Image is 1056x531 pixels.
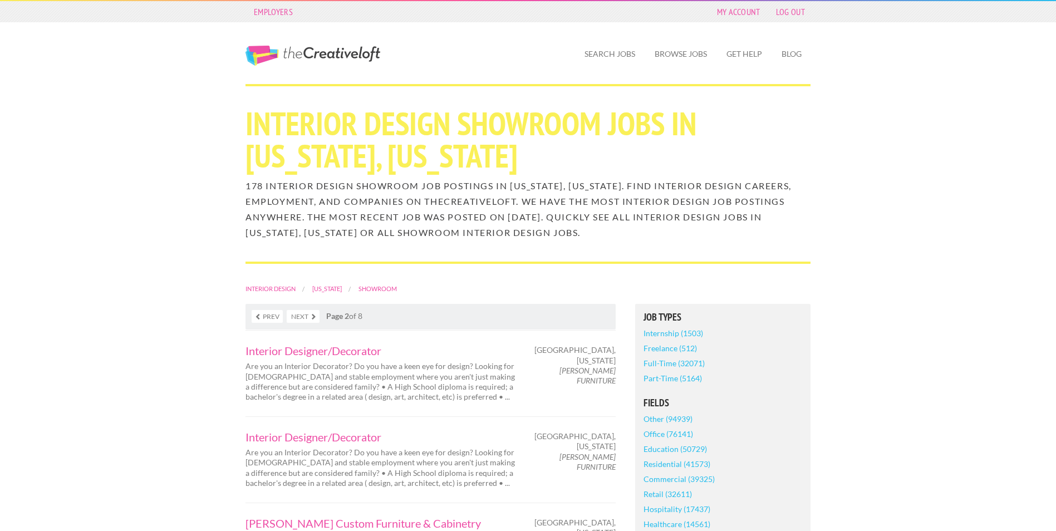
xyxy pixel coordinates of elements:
a: Part-Time (5164) [644,371,702,386]
a: Browse Jobs [646,41,716,67]
em: [PERSON_NAME] FURNITURE [559,452,616,471]
a: Full-Time (32071) [644,356,705,371]
h1: Interior Design Showroom jobs in [US_STATE], [US_STATE] [245,107,811,172]
p: Are you an Interior Decorator? Do you have a keen eye for design? Looking for [DEMOGRAPHIC_DATA] ... [245,448,518,488]
a: My Account [711,4,766,19]
a: Search Jobs [576,41,644,67]
span: [GEOGRAPHIC_DATA], [US_STATE] [534,345,616,365]
a: Other (94939) [644,411,692,426]
strong: Page 2 [326,311,349,321]
a: Retail (32611) [644,486,692,501]
a: Showroom [358,285,397,292]
p: Are you an Interior Decorator? Do you have a keen eye for design? Looking for [DEMOGRAPHIC_DATA] ... [245,361,518,402]
a: Employers [248,4,298,19]
a: [US_STATE] [312,285,342,292]
em: [PERSON_NAME] FURNITURE [559,366,616,385]
a: Interior Designer/Decorator [245,431,518,442]
a: Residential (41573) [644,456,710,471]
a: Next [287,310,320,323]
a: Prev [252,310,283,323]
a: Education (50729) [644,441,707,456]
span: [GEOGRAPHIC_DATA], [US_STATE] [534,431,616,451]
a: Office (76141) [644,426,693,441]
a: Log Out [770,4,811,19]
a: Commercial (39325) [644,471,715,486]
nav: of 8 [245,304,616,330]
a: Freelance (512) [644,341,697,356]
a: Blog [773,41,811,67]
a: Interior Design [245,285,296,292]
h5: Fields [644,398,802,408]
h5: Job Types [644,312,802,322]
a: The Creative Loft [245,46,380,66]
a: Get Help [718,41,771,67]
a: Internship (1503) [644,326,703,341]
h2: 178 Interior Design Showroom job postings in [US_STATE], [US_STATE]. Find Interior Design careers... [245,178,811,240]
a: Interior Designer/Decorator [245,345,518,356]
a: Hospitality (17437) [644,501,710,517]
